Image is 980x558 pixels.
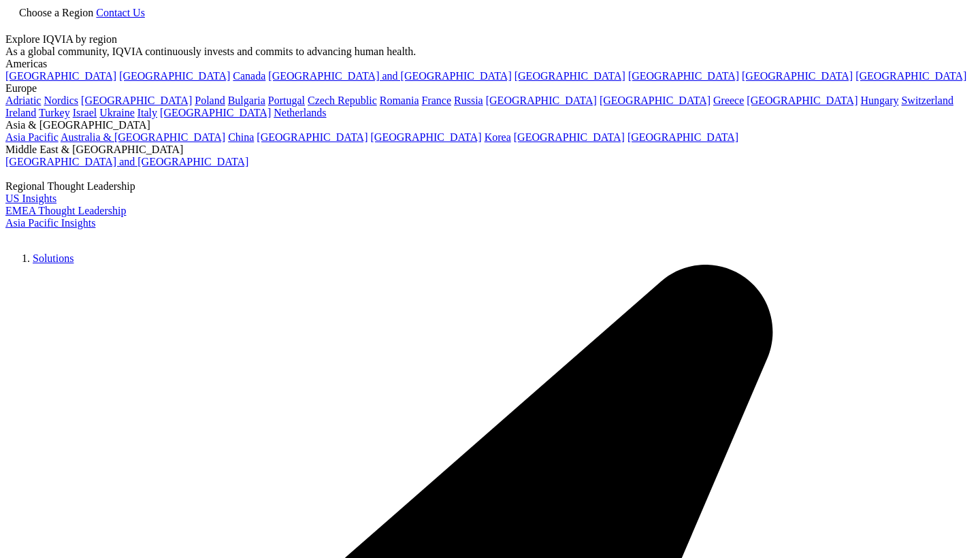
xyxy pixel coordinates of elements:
div: Asia & [GEOGRAPHIC_DATA] [5,119,975,131]
a: [GEOGRAPHIC_DATA] [5,70,116,82]
a: [GEOGRAPHIC_DATA] [855,70,966,82]
a: Italy [137,107,157,118]
a: China [228,131,254,143]
div: Europe [5,82,975,95]
a: Russia [454,95,483,106]
a: Ukraine [99,107,135,118]
div: Regional Thought Leadership [5,180,975,193]
a: EMEA Thought Leadership [5,205,126,216]
span: Choose a Region [19,7,93,18]
a: US Insights [5,193,56,204]
a: [GEOGRAPHIC_DATA] [371,131,482,143]
a: [GEOGRAPHIC_DATA] [600,95,710,106]
a: Ireland [5,107,36,118]
a: Bulgaria [228,95,265,106]
a: [GEOGRAPHIC_DATA] [627,131,738,143]
a: [GEOGRAPHIC_DATA] [119,70,230,82]
a: Korea [485,131,511,143]
a: [GEOGRAPHIC_DATA] [486,95,597,106]
a: Contact Us [96,7,145,18]
a: [GEOGRAPHIC_DATA] [514,131,625,143]
a: [GEOGRAPHIC_DATA] [742,70,853,82]
a: Canada [233,70,265,82]
a: Adriatic [5,95,41,106]
div: Americas [5,58,975,70]
a: [GEOGRAPHIC_DATA] [81,95,192,106]
a: Asia Pacific [5,131,59,143]
div: As a global community, IQVIA continuously invests and commits to advancing human health. [5,46,975,58]
a: [GEOGRAPHIC_DATA] [747,95,857,106]
a: Romania [380,95,419,106]
a: Portugal [268,95,305,106]
a: [GEOGRAPHIC_DATA] [160,107,271,118]
a: Asia Pacific Insights [5,217,95,229]
a: Netherlands [274,107,326,118]
a: Greece [713,95,744,106]
a: [GEOGRAPHIC_DATA] [257,131,367,143]
div: Explore IQVIA by region [5,33,975,46]
a: Nordics [44,95,78,106]
a: Poland [195,95,225,106]
a: Turkey [39,107,70,118]
a: [GEOGRAPHIC_DATA] [628,70,739,82]
a: Switzerland [901,95,953,106]
a: [GEOGRAPHIC_DATA] [514,70,625,82]
div: Middle East & [GEOGRAPHIC_DATA] [5,144,975,156]
a: France [422,95,452,106]
a: [GEOGRAPHIC_DATA] and [GEOGRAPHIC_DATA] [268,70,511,82]
a: Australia & [GEOGRAPHIC_DATA] [61,131,225,143]
a: Hungary [860,95,898,106]
a: Solutions [33,252,73,264]
a: Czech Republic [308,95,377,106]
a: Israel [73,107,97,118]
a: [GEOGRAPHIC_DATA] and [GEOGRAPHIC_DATA] [5,156,248,167]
